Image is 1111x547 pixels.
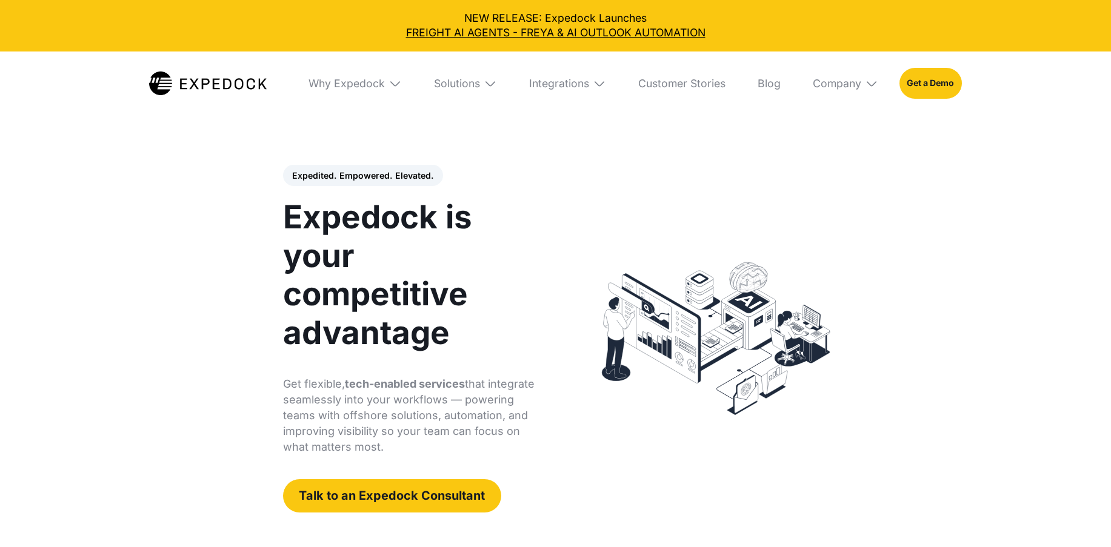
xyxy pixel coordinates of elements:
div: NEW RELEASE: Expedock Launches [11,11,1101,41]
div: Integrations [518,51,616,116]
div: Why Expedock [309,77,385,90]
div: Solutions [434,77,480,90]
a: Customer Stories [627,51,736,116]
a: FREIGHT AI AGENTS - FREYA & AI OUTLOOK AUTOMATION [11,25,1101,41]
h1: Expedock is your competitive advantage [283,198,545,352]
div: Why Expedock [298,51,413,116]
div: Solutions [424,51,508,116]
div: Company [802,51,889,116]
strong: tech-enabled services [345,377,465,390]
div: Company [813,77,861,90]
div: Integrations [529,77,589,90]
p: Get flexible, that integrate seamlessly into your workflows — powering teams with offshore soluti... [283,376,545,455]
a: Blog [747,51,791,116]
a: Get a Demo [899,68,962,99]
a: Talk to an Expedock Consultant [283,479,501,512]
